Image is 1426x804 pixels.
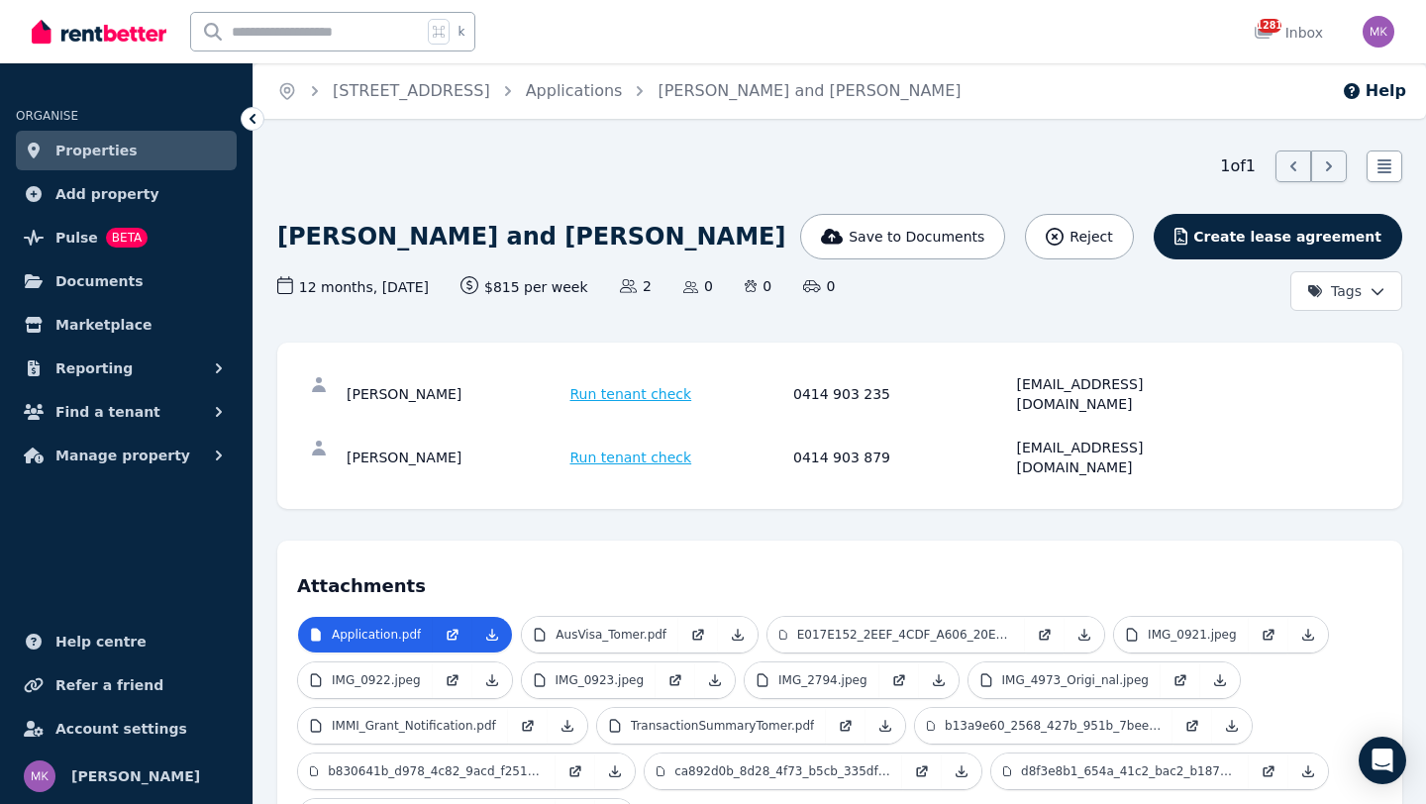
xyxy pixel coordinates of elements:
div: [EMAIL_ADDRESS][DOMAIN_NAME] [1017,438,1235,477]
span: Marketplace [55,313,152,337]
a: Marketplace [16,305,237,345]
span: BETA [106,228,148,248]
a: IMG_2794.jpeg [745,662,879,698]
img: Maor Kirsner [24,760,55,792]
a: Open in new Tab [678,617,718,653]
img: Maor Kirsner [1363,16,1394,48]
a: Open in new Tab [433,662,472,698]
a: Open in new Tab [1161,662,1200,698]
a: Help centre [16,622,237,661]
a: [PERSON_NAME] and [PERSON_NAME] [658,81,961,100]
span: k [458,24,464,40]
span: Save to Documents [849,227,984,247]
a: Download Attachment [1288,754,1328,789]
a: Open in new Tab [826,708,866,744]
div: 0414 903 235 [793,374,1011,414]
a: Open in new Tab [879,662,919,698]
p: Application.pdf [332,627,421,643]
p: IMG_0921.jpeg [1148,627,1237,643]
span: Run tenant check [570,448,692,467]
span: ORGANISE [16,109,78,123]
a: Download Attachment [472,662,512,698]
span: Documents [55,269,144,293]
button: Reject [1025,214,1133,259]
a: Open in new Tab [556,754,595,789]
p: ca892d0b_8d28_4f73_b5cb_335dfcb833e0.jpeg [674,763,890,779]
a: Download Attachment [942,754,981,789]
a: ca892d0b_8d28_4f73_b5cb_335dfcb833e0.jpeg [645,754,902,789]
p: IMG_0923.jpeg [556,672,645,688]
a: TransactionSummaryTomer.pdf [597,708,826,744]
span: 0 [803,276,835,296]
span: 0 [745,276,771,296]
p: b830641b_d978_4c82_9acd_f251d7d0a3ff.jpeg [328,763,544,779]
span: [PERSON_NAME] [71,764,200,788]
h4: Attachments [297,560,1382,600]
button: Manage property [16,436,237,475]
a: E017E152_2EEF_4CDF_A606_20EB1E82D992.jpeg [767,617,1025,653]
p: IMG_4973_Origi_nal.jpeg [1002,672,1149,688]
p: IMG_2794.jpeg [778,672,867,688]
a: Open in new Tab [902,754,942,789]
span: Help centre [55,630,147,653]
span: Add property [55,182,159,206]
a: Download Attachment [1212,708,1252,744]
span: Refer a friend [55,673,163,697]
a: Open in new Tab [1249,754,1288,789]
nav: Breadcrumb [254,63,984,119]
span: 2 [620,276,652,296]
a: b830641b_d978_4c82_9acd_f251d7d0a3ff.jpeg [298,754,556,789]
a: Download Attachment [548,708,587,744]
a: d8f3e8b1_654a_41c2_bac2_b1870d769f24.jpeg [991,754,1249,789]
a: Download Attachment [866,708,905,744]
button: Reporting [16,349,237,388]
a: b13a9e60_2568_427b_951b_7bee599ba6e4.jpeg [915,708,1172,744]
a: IMG_4973_Origi_nal.jpeg [968,662,1161,698]
p: d8f3e8b1_654a_41c2_bac2_b1870d769f24.jpeg [1021,763,1237,779]
a: Properties [16,131,237,170]
p: IMG_0922.jpeg [332,672,421,688]
a: Documents [16,261,237,301]
a: Download Attachment [695,662,735,698]
p: TransactionSummaryTomer.pdf [631,718,814,734]
a: Open in new Tab [1249,617,1288,653]
a: Open in new Tab [508,708,548,744]
a: Download Attachment [718,617,758,653]
a: Download Attachment [472,617,512,653]
a: Download Attachment [919,662,959,698]
button: Tags [1290,271,1402,311]
div: Inbox [1254,23,1323,43]
a: Applications [526,81,623,100]
span: Properties [55,139,138,162]
button: Save to Documents [800,214,1006,259]
p: E017E152_2EEF_4CDF_A606_20EB1E82D992.jpeg [797,627,1013,643]
a: Download Attachment [1065,617,1104,653]
span: Pulse [55,226,98,250]
div: 0414 903 879 [793,438,1011,477]
span: Account settings [55,717,187,741]
span: Reporting [55,356,133,380]
div: [PERSON_NAME] [347,374,564,414]
a: Download Attachment [1200,662,1240,698]
span: 12 months , [DATE] [277,276,429,297]
h1: [PERSON_NAME] and [PERSON_NAME] [277,221,785,252]
span: Create lease agreement [1193,227,1381,247]
p: AusVisa_Tomer.pdf [556,627,666,643]
div: [PERSON_NAME] [347,438,564,477]
a: [STREET_ADDRESS] [333,81,490,100]
button: Help [1342,79,1406,103]
a: IMG_0922.jpeg [298,662,433,698]
a: Refer a friend [16,665,237,705]
div: [EMAIL_ADDRESS][DOMAIN_NAME] [1017,374,1235,414]
a: Download Attachment [595,754,635,789]
span: Manage property [55,444,190,467]
a: IMG_0923.jpeg [522,662,657,698]
a: Add property [16,174,237,214]
span: 1 of 1 [1220,154,1256,178]
a: IMMI_Grant_Notification.pdf [298,708,508,744]
a: PulseBETA [16,218,237,257]
a: Account settings [16,709,237,749]
img: RentBetter [32,17,166,47]
a: Open in new Tab [1025,617,1065,653]
a: Open in new Tab [1172,708,1212,744]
